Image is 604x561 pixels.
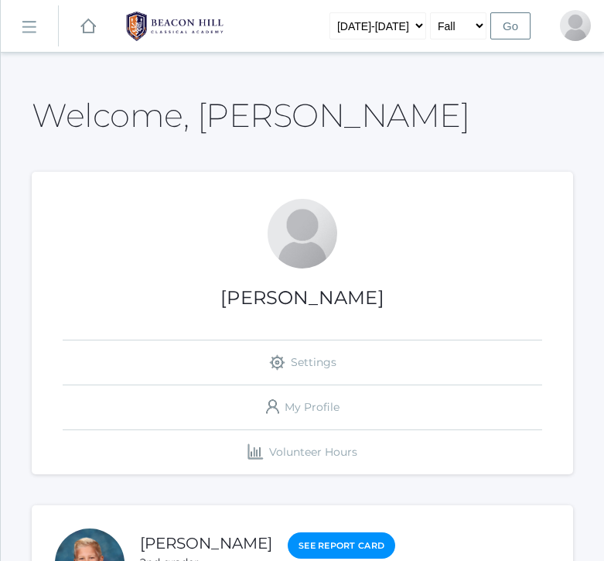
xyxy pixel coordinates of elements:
div: Kate Zacharia [560,10,591,41]
a: My Profile [63,385,542,429]
a: Volunteer Hours [63,430,542,474]
a: [PERSON_NAME] [140,534,272,552]
img: BHCALogos-05-308ed15e86a5a0abce9b8dd61676a3503ac9727e845dece92d48e8588c001991.png [117,7,233,46]
h1: [PERSON_NAME] [32,288,573,308]
a: Settings [63,340,542,385]
a: See Report Card [288,532,395,559]
input: Go [490,12,531,39]
div: Kate Zacharia [268,199,337,269]
h2: Welcome, [PERSON_NAME] [32,97,469,133]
